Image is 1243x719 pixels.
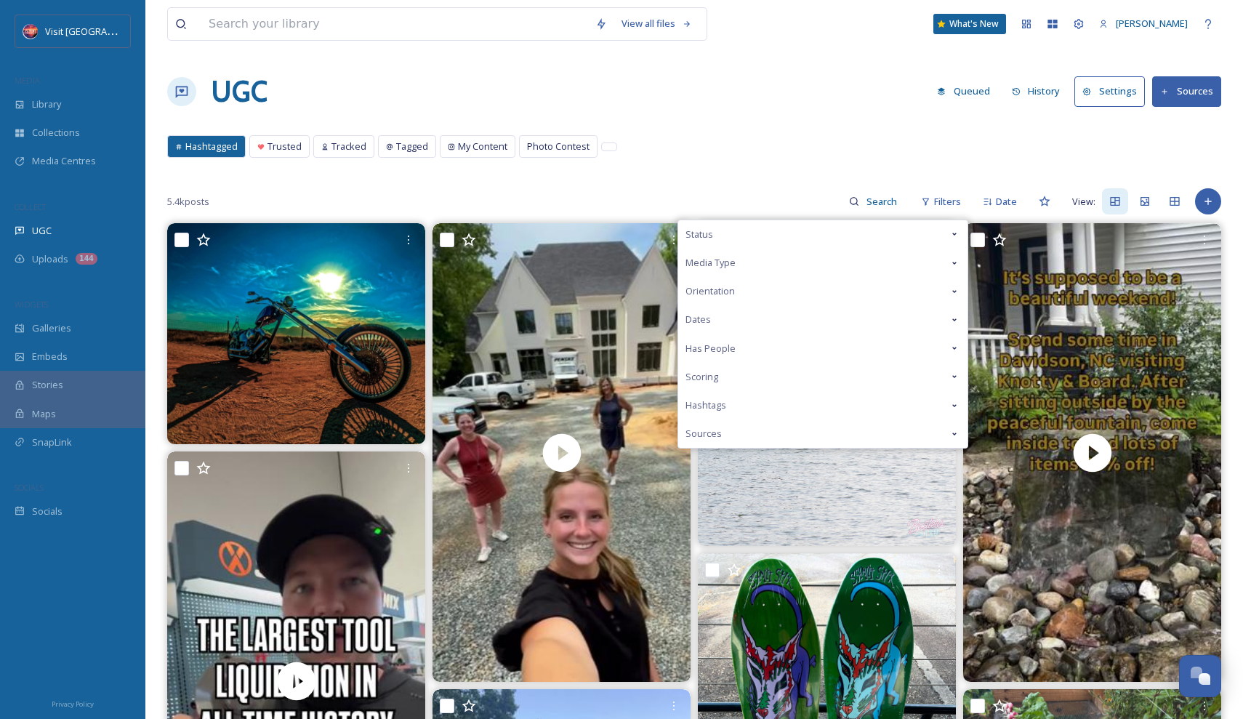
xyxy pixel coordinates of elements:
[15,201,46,212] span: COLLECT
[52,699,94,709] span: Privacy Policy
[32,252,68,266] span: Uploads
[15,299,48,310] span: WIDGETS
[996,195,1017,209] span: Date
[1074,76,1152,106] a: Settings
[527,140,590,153] span: Photo Contest
[685,228,713,241] span: Status
[1005,77,1068,105] button: History
[685,370,718,384] span: Scoring
[859,187,906,216] input: Search
[32,224,52,238] span: UGC
[76,253,97,265] div: 144
[1092,9,1195,38] a: [PERSON_NAME]
[614,9,699,38] a: View all files
[32,154,96,168] span: Media Centres
[458,140,507,153] span: My Content
[685,313,711,326] span: Dates
[32,407,56,421] span: Maps
[32,97,61,111] span: Library
[32,350,68,363] span: Embeds
[1072,195,1095,209] span: View:
[167,223,425,444] img: harley #fotos #ventafotos #chopper #custom #bobber #shovelhead #ironhead #sporster #motorcyclepho...
[23,24,38,39] img: Logo%20Image.png
[685,256,736,270] span: Media Type
[15,482,44,493] span: SOCIALS
[685,342,736,356] span: Has People
[930,77,1005,105] a: Queued
[267,140,302,153] span: Trusted
[1005,77,1075,105] a: History
[930,77,997,105] button: Queued
[433,223,691,682] img: thumbnail
[15,75,40,86] span: MEDIA
[32,435,72,449] span: SnapLink
[167,195,209,209] span: 5.4k posts
[201,8,588,40] input: Search your library
[1074,76,1145,106] button: Settings
[32,321,71,335] span: Galleries
[1179,655,1221,697] button: Open Chat
[1116,17,1188,30] span: [PERSON_NAME]
[933,14,1006,34] a: What's New
[433,223,691,682] video: After taking our summer breaks early in the season, our team has spent August in the express lane...
[685,284,735,298] span: Orientation
[1152,76,1221,106] button: Sources
[32,505,63,518] span: Socials
[685,427,722,441] span: Sources
[685,398,726,412] span: Hashtags
[32,378,63,392] span: Stories
[963,223,1221,682] img: thumbnail
[32,126,80,140] span: Collections
[185,140,238,153] span: Hashtagged
[934,195,961,209] span: Filters
[52,694,94,712] a: Privacy Policy
[331,140,366,153] span: Tracked
[211,70,267,113] a: UGC
[396,140,428,153] span: Tagged
[45,24,230,38] span: Visit [GEOGRAPHIC_DATA][PERSON_NAME]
